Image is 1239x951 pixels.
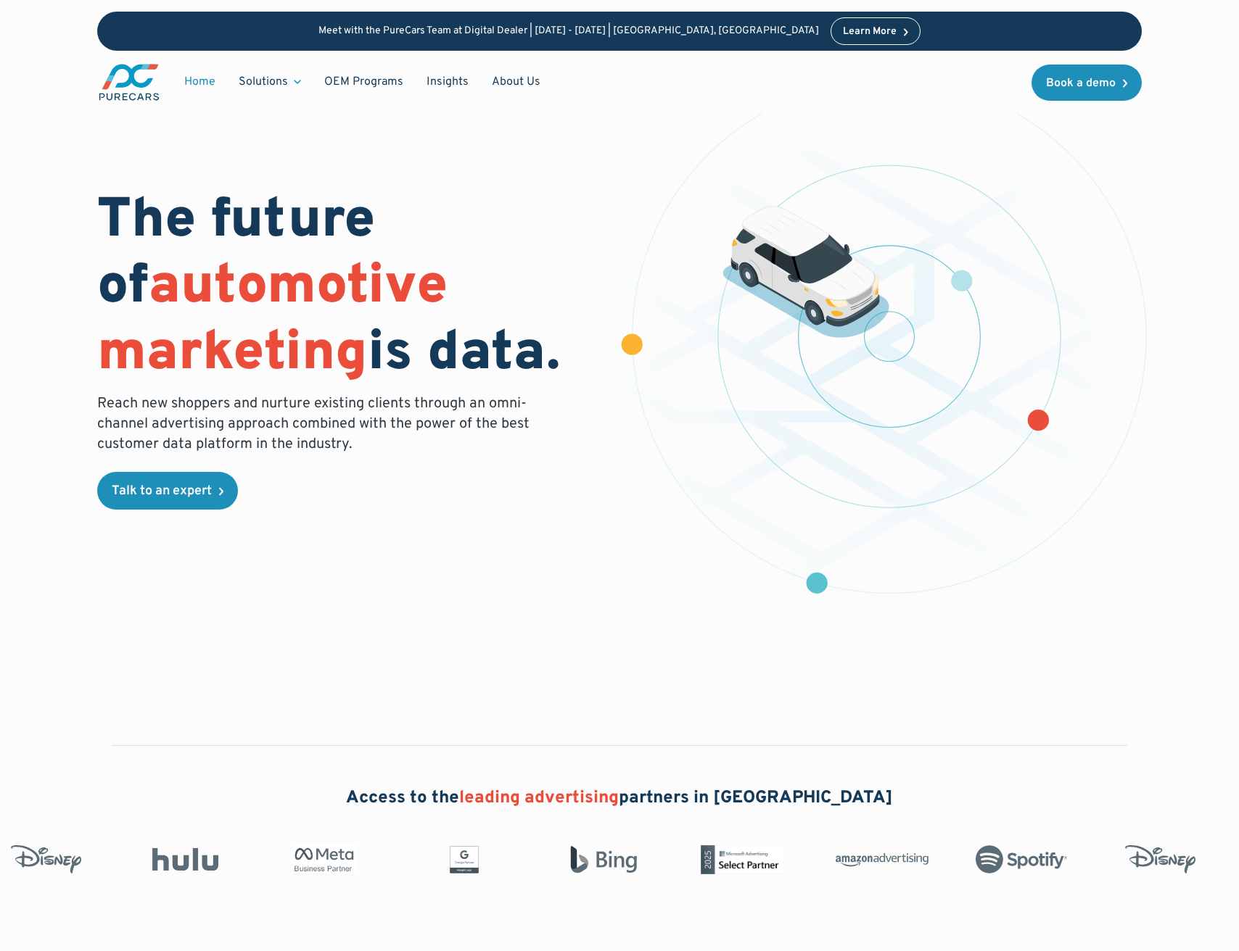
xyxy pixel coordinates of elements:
[1046,78,1116,89] div: Book a demo
[97,62,161,102] a: main
[843,27,897,37] div: Learn More
[313,68,415,96] a: OEM Programs
[173,68,227,96] a: Home
[815,848,907,871] img: Amazon Advertising
[346,786,893,811] h2: Access to the partners in [GEOGRAPHIC_DATA]
[415,68,480,96] a: Insights
[459,787,619,809] span: leading advertising
[97,394,538,454] p: Reach new shoppers and nurture existing clients through an omni-channel advertising approach comb...
[97,253,448,389] span: automotive marketing
[112,485,212,498] div: Talk to an expert
[536,845,629,874] img: Bing
[239,74,288,90] div: Solutions
[831,17,921,45] a: Learn More
[954,845,1047,874] img: Spotify
[723,206,889,338] img: illustration of a vehicle
[97,62,161,102] img: purecars logo
[118,848,211,871] img: Hulu
[397,845,490,874] img: Google Partner
[258,845,350,874] img: Meta Business Partner
[318,25,819,38] p: Meet with the PureCars Team at Digital Dealer | [DATE] - [DATE] | [GEOGRAPHIC_DATA], [GEOGRAPHIC_...
[480,68,552,96] a: About Us
[1032,65,1142,101] a: Book a demo
[1093,845,1186,874] img: Disney
[675,845,768,874] img: Microsoft Advertising Partner
[97,189,602,388] h1: The future of is data.
[97,472,238,510] a: Talk to an expert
